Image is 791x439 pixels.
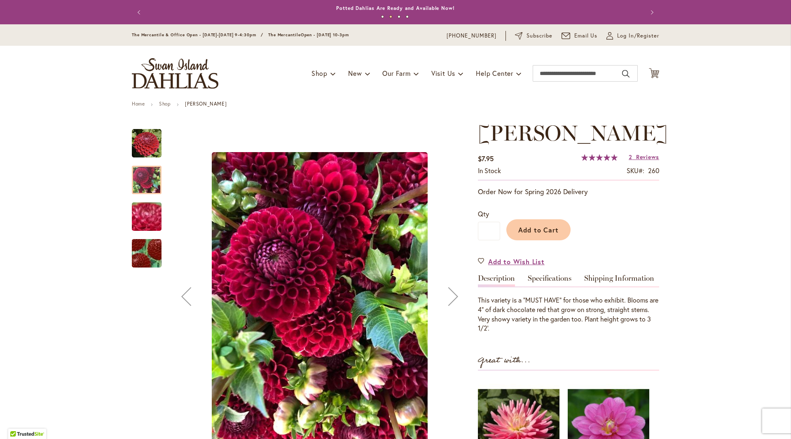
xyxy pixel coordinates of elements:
[132,32,301,38] span: The Mercantile & Office Open - [DATE]-[DATE] 9-4:30pm / The Mercantile
[336,5,455,11] a: Potted Dahlias Are Ready and Available Now!
[636,153,659,161] span: Reviews
[528,275,571,286] a: Specifications
[581,154,618,161] div: 100%
[117,195,176,239] img: CORNEL
[518,225,559,234] span: Add to Cart
[348,69,362,77] span: New
[478,209,489,218] span: Qty
[132,4,148,21] button: Previous
[406,15,409,18] button: 4 of 4
[584,275,654,286] a: Shipping Information
[301,32,349,38] span: Open - [DATE] 10-3pm
[478,166,501,175] span: In stock
[6,410,29,433] iframe: Launch Accessibility Center
[478,166,501,176] div: Availability
[627,166,644,175] strong: SKU
[527,32,552,40] span: Subscribe
[478,154,494,163] span: $7.95
[562,32,598,40] a: Email Us
[574,32,598,40] span: Email Us
[132,157,170,194] div: CORNEL
[447,32,496,40] a: [PHONE_NUMBER]
[478,275,515,286] a: Description
[389,15,392,18] button: 2 of 4
[606,32,659,40] a: Log In/Register
[643,4,659,21] button: Next
[132,121,170,157] div: CORNEL
[132,231,161,268] div: CORNEL
[311,69,328,77] span: Shop
[515,32,552,40] a: Subscribe
[118,225,176,282] img: CORNEL
[132,194,170,231] div: CORNEL
[381,15,384,18] button: 1 of 4
[159,101,171,107] a: Shop
[185,101,227,107] strong: [PERSON_NAME]
[478,257,545,266] a: Add to Wish List
[132,129,161,158] img: CORNEL
[648,166,659,176] div: 260
[132,58,218,89] a: store logo
[478,187,659,197] p: Order Now for Spring 2026 Delivery
[398,15,400,18] button: 3 of 4
[478,275,659,333] div: Detailed Product Info
[629,153,659,161] a: 2 Reviews
[132,101,145,107] a: Home
[476,69,513,77] span: Help Center
[382,69,410,77] span: Our Farm
[431,69,455,77] span: Visit Us
[478,354,531,367] strong: Great with...
[478,296,659,333] div: This variety is a "MUST HAVE" for those who exhibit. Blooms are 4" of dark chocolate red that gro...
[488,257,545,266] span: Add to Wish List
[617,32,659,40] span: Log In/Register
[629,153,632,161] span: 2
[506,219,571,240] button: Add to Cart
[478,120,668,146] span: [PERSON_NAME]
